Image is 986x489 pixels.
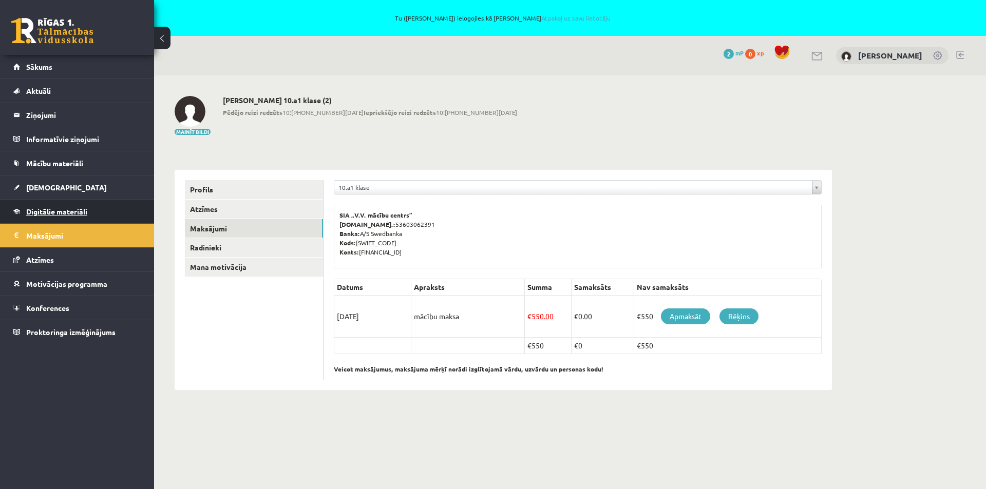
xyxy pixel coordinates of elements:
[411,279,525,296] th: Apraksts
[745,49,769,57] a: 0 xp
[334,296,411,338] td: [DATE]
[26,62,52,71] span: Sākums
[13,272,141,296] a: Motivācijas programma
[334,365,603,373] b: Veicot maksājumus, maksājuma mērķī norādi izglītojamā vārdu, uzvārdu un personas kodu!
[574,311,578,321] span: €
[185,258,323,277] a: Mana motivācija
[524,296,571,338] td: 550.00
[339,220,395,228] b: [DOMAIN_NAME].:
[118,15,887,21] span: Tu ([PERSON_NAME]) ielogojies kā [PERSON_NAME]
[634,296,822,338] td: €550
[185,238,323,257] a: Radinieki
[719,308,759,324] a: Rēķins
[724,49,744,57] a: 2 mP
[13,320,141,344] a: Proktoringa izmēģinājums
[339,211,413,219] b: SIA „V.V. mācību centrs”
[524,279,571,296] th: Summa
[339,248,359,256] b: Konts:
[26,255,54,264] span: Atzīmes
[735,49,744,57] span: mP
[338,181,808,194] span: 10.a1 klase
[26,159,83,168] span: Mācību materiāli
[13,224,141,247] a: Maksājumi
[26,183,107,192] span: [DEMOGRAPHIC_DATA]
[339,239,356,247] b: Kods:
[634,338,822,354] td: €550
[11,18,93,44] a: Rīgas 1. Tālmācības vidusskola
[757,49,764,57] span: xp
[541,14,611,22] a: Atpakaļ uz savu lietotāju
[13,248,141,271] a: Atzīmes
[745,49,755,59] span: 0
[334,279,411,296] th: Datums
[26,207,87,216] span: Digitālie materiāli
[185,219,323,238] a: Maksājumi
[185,200,323,219] a: Atzīmes
[26,103,141,127] legend: Ziņojumi
[334,181,821,194] a: 10.a1 klase
[858,50,922,61] a: [PERSON_NAME]
[26,303,69,312] span: Konferences
[26,327,116,337] span: Proktoringa izmēģinājums
[13,103,141,127] a: Ziņojumi
[524,338,571,354] td: €550
[571,279,634,296] th: Samaksāts
[223,96,517,105] h2: [PERSON_NAME] 10.a1 klase (2)
[13,200,141,223] a: Digitālie materiāli
[634,279,822,296] th: Nav samaksāts
[13,151,141,175] a: Mācību materiāli
[185,180,323,199] a: Profils
[26,224,141,247] legend: Maksājumi
[571,338,634,354] td: €0
[26,86,51,95] span: Aktuāli
[571,296,634,338] td: 0.00
[223,108,517,117] span: 10:[PHONE_NUMBER][DATE] 10:[PHONE_NUMBER][DATE]
[411,296,525,338] td: mācību maksa
[527,311,532,321] span: €
[364,108,436,116] b: Iepriekšējo reizi redzēts
[724,49,734,59] span: 2
[13,175,141,199] a: [DEMOGRAPHIC_DATA]
[13,127,141,151] a: Informatīvie ziņojumi
[339,210,816,257] p: 53603062391 A/S Swedbanka [SWIFT_CODE] [FINANCIAL_ID]
[339,229,360,238] b: Banka:
[26,279,107,288] span: Motivācijas programma
[13,79,141,103] a: Aktuāli
[175,96,205,127] img: Beatrise Alviķe
[841,51,851,62] img: Beatrise Alviķe
[223,108,282,116] b: Pēdējo reizi redzēts
[26,127,141,151] legend: Informatīvie ziņojumi
[13,55,141,79] a: Sākums
[661,308,710,324] a: Apmaksāt
[175,129,211,135] button: Mainīt bildi
[13,296,141,320] a: Konferences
